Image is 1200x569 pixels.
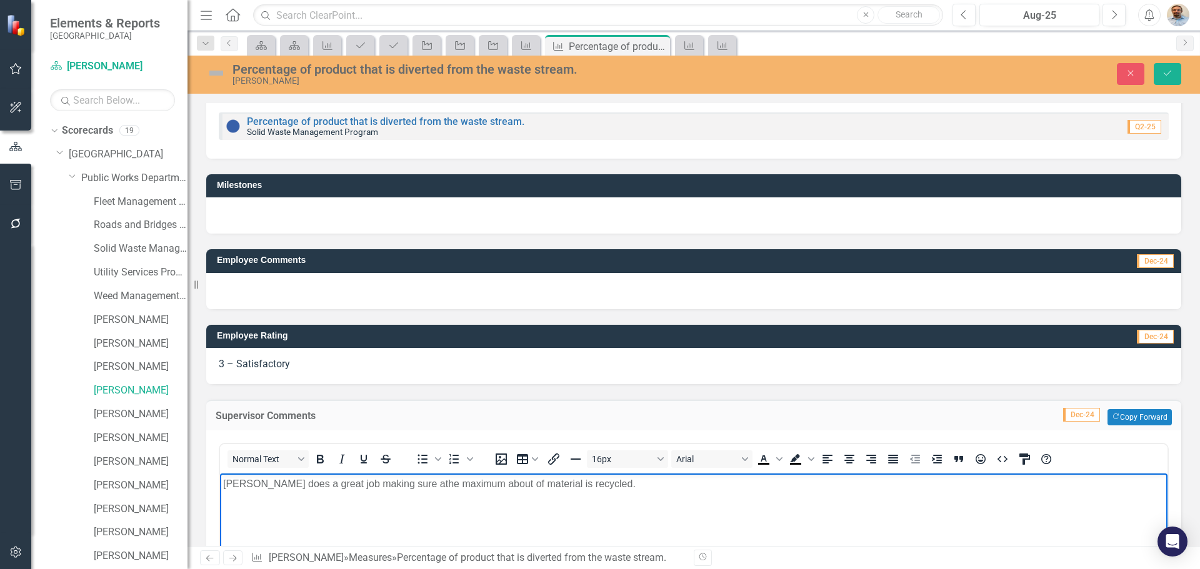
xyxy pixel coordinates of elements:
img: No Data [226,119,241,134]
span: Normal Text [232,454,294,464]
span: Dec-24 [1137,330,1174,344]
button: Font size 16px [587,450,668,468]
a: [PERSON_NAME] [50,59,175,74]
a: [PERSON_NAME] [94,360,187,374]
img: Martin Schmidt [1167,4,1189,26]
h3: Milestones [217,181,1175,190]
a: Scorecards [62,124,113,138]
button: CSS Editor [1014,450,1035,468]
a: Fleet Management Program [94,195,187,209]
a: [PERSON_NAME] [94,383,187,398]
a: [PERSON_NAME] [94,478,187,493]
a: Solid Waste Management Program [94,242,187,256]
button: HTML Editor [992,450,1013,468]
button: Align left [817,450,838,468]
button: Strikethrough [375,450,396,468]
span: Dec-24 [1063,408,1100,422]
a: [PERSON_NAME] [94,313,187,327]
span: 16px [592,454,653,464]
button: Align center [839,450,860,468]
small: [GEOGRAPHIC_DATA] [50,31,160,41]
button: Align right [861,450,882,468]
button: Emojis [970,450,991,468]
a: Public Works Department [81,171,187,186]
button: Copy Forward [1107,409,1172,425]
h3: Supervisor Comments [216,410,673,422]
button: Insert/edit link [543,450,564,468]
div: Bullet list [412,450,443,468]
a: Weed Management Program [94,289,187,304]
button: Italic [331,450,352,468]
img: ClearPoint Strategy [6,14,28,36]
div: Percentage of product that is diverted from the waste stream. [232,62,753,76]
div: Percentage of product that is diverted from the waste stream. [569,39,667,54]
h3: Employee Comments [217,255,887,265]
a: [PERSON_NAME] [94,549,187,563]
div: Open Intercom Messenger [1157,527,1187,557]
span: 3 – Satisfactory [219,358,290,370]
a: Percentage of product that is diverted from the waste stream. [247,116,524,127]
div: Numbered list [444,450,475,468]
button: Decrease indent [904,450,926,468]
button: Underline [353,450,374,468]
button: Font Arial [671,450,752,468]
button: Blockquote [948,450,969,468]
button: Help [1036,450,1057,468]
span: Elements & Reports [50,16,160,31]
a: [PERSON_NAME] [94,502,187,517]
span: Arial [676,454,737,464]
button: Search [877,6,940,24]
button: Bold [309,450,331,468]
a: [PERSON_NAME] [94,337,187,351]
p: [PERSON_NAME] does a great job making sure athe maximum about of material is recycled. [3,3,944,18]
a: [PERSON_NAME] [94,525,187,540]
button: Justify [882,450,904,468]
a: Roads and Bridges Program [94,218,187,232]
button: Horizontal line [565,450,586,468]
input: Search Below... [50,89,175,111]
a: Utility Services Program [94,265,187,280]
div: Text color Black [753,450,784,468]
button: Increase indent [926,450,947,468]
span: Q2-25 [1127,120,1161,134]
button: Insert image [491,450,512,468]
span: Dec-24 [1137,254,1174,268]
a: [PERSON_NAME] [94,455,187,469]
div: Percentage of product that is diverted from the waste stream. [397,552,666,563]
a: [PERSON_NAME] [269,552,344,563]
div: Aug-25 [984,8,1095,23]
small: Solid Waste Management Program [247,127,378,137]
input: Search ClearPoint... [253,4,943,26]
div: Background color Black [785,450,816,468]
a: [PERSON_NAME] [94,407,187,422]
a: [GEOGRAPHIC_DATA] [69,147,187,162]
h3: Employee Rating [217,331,840,340]
a: Measures [349,552,392,563]
img: Not Defined [206,63,226,83]
div: 19 [119,126,139,136]
button: Aug-25 [979,4,1099,26]
div: [PERSON_NAME] [232,76,753,86]
span: Search [896,9,922,19]
button: Table [512,450,542,468]
div: » » [251,551,684,565]
a: [PERSON_NAME] [94,431,187,445]
button: Block Normal Text [227,450,309,468]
